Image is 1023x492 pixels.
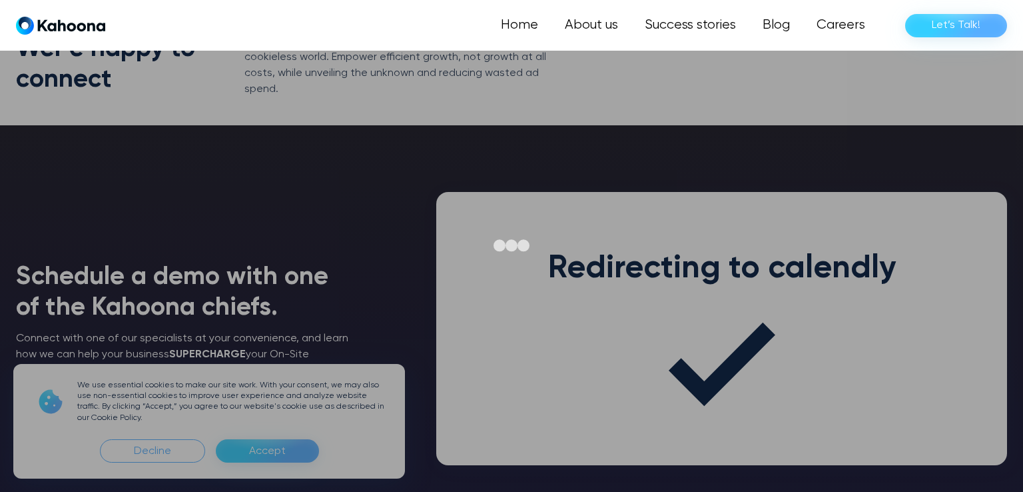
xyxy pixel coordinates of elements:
[749,12,803,39] a: Blog
[905,14,1007,37] a: Let’s Talk!
[16,16,105,35] a: home
[178,25,845,467] iframe: Select a Date & Time - Calendly
[932,15,980,36] div: Let’s Talk!
[631,12,749,39] a: Success stories
[551,12,631,39] a: About us
[488,12,551,39] a: Home
[803,12,878,39] a: Careers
